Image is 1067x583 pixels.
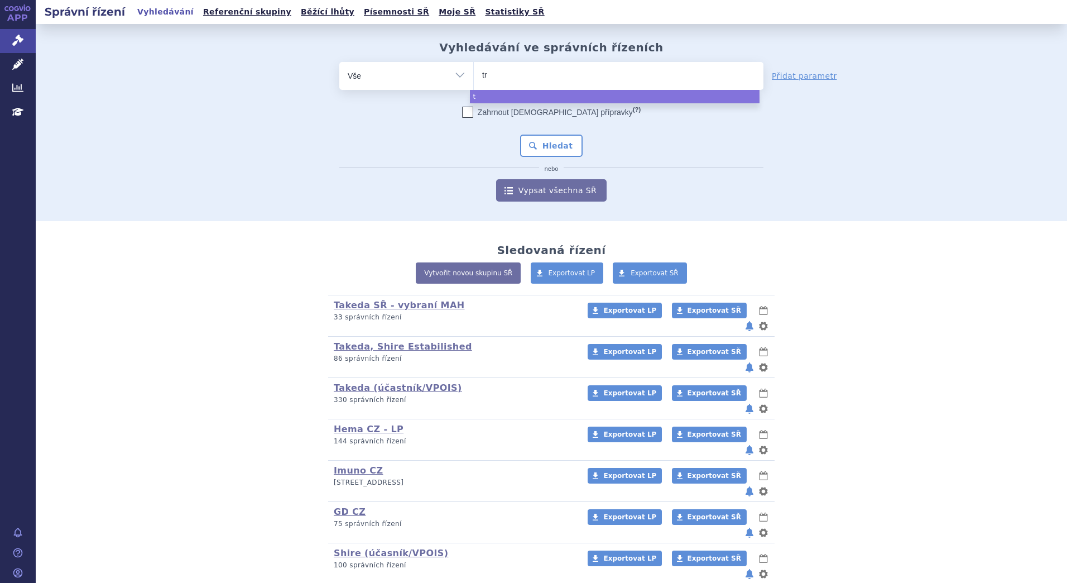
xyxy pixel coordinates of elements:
button: notifikace [744,443,755,457]
a: Exportovat LP [588,468,662,484]
span: Exportovat LP [603,431,656,438]
abbr: (?) [633,106,641,113]
button: nastavení [758,567,769,581]
a: Takeda SŘ - vybraní MAH [334,300,465,310]
button: nastavení [758,485,769,498]
a: Běžící lhůty [297,4,358,20]
span: Exportovat SŘ [688,348,741,356]
a: Exportovat LP [588,303,662,318]
span: Exportovat SŘ [688,307,741,314]
a: Exportovat LP [531,262,604,284]
button: lhůty [758,552,769,565]
p: 86 správních řízení [334,354,573,364]
a: Referenční skupiny [200,4,295,20]
button: notifikace [744,485,755,498]
span: Exportovat SŘ [688,555,741,562]
span: Exportovat LP [603,555,656,562]
a: Statistiky SŘ [482,4,547,20]
button: nastavení [758,319,769,333]
a: Exportovat LP [588,509,662,525]
button: notifikace [744,567,755,581]
button: nastavení [758,361,769,374]
a: Exportovat SŘ [672,385,747,401]
span: Exportovat SŘ [688,472,741,480]
a: Moje SŘ [435,4,479,20]
button: nastavení [758,443,769,457]
a: Exportovat SŘ [672,468,747,484]
h2: Správní řízení [36,4,134,20]
p: 100 správních řízení [334,561,573,570]
button: notifikace [744,319,755,333]
button: notifikace [744,526,755,539]
button: nastavení [758,402,769,415]
a: Vyhledávání [134,4,197,20]
a: GD CZ [334,506,366,517]
button: notifikace [744,361,755,374]
button: lhůty [758,304,769,317]
a: Písemnosti SŘ [361,4,432,20]
a: Exportovat LP [588,427,662,442]
a: Shire (účasník/VPOIS) [334,548,448,558]
button: lhůty [758,510,769,524]
a: Přidat parametr [772,70,837,82]
a: Exportovat LP [588,551,662,566]
span: Exportovat LP [603,472,656,480]
button: notifikace [744,402,755,415]
span: Exportovat SŘ [688,389,741,397]
h2: Sledovaná řízení [497,243,605,257]
label: Zahrnout [DEMOGRAPHIC_DATA] přípravky [462,107,641,118]
p: 33 správních řízení [334,313,573,322]
li: t [470,90,760,103]
a: Exportovat SŘ [613,262,687,284]
a: Imuno CZ [334,465,383,476]
span: Exportovat LP [603,307,656,314]
a: Exportovat LP [588,385,662,401]
span: Exportovat SŘ [688,513,741,521]
p: 330 správních řízení [334,395,573,405]
button: nastavení [758,526,769,539]
a: Exportovat SŘ [672,509,747,525]
a: Exportovat LP [588,344,662,360]
a: Takeda, Shire Estabilished [334,341,472,352]
span: Exportovat LP [603,348,656,356]
p: [STREET_ADDRESS] [334,478,573,488]
h2: Vyhledávání ve správních řízeních [439,41,664,54]
a: Exportovat SŘ [672,344,747,360]
span: Exportovat SŘ [631,269,679,277]
button: lhůty [758,469,769,482]
button: lhůty [758,386,769,400]
button: lhůty [758,428,769,441]
p: 75 správních řízení [334,519,573,529]
a: Hema CZ - LP [334,424,403,434]
a: Takeda (účastník/VPOIS) [334,383,462,393]
span: Exportovat LP [603,389,656,397]
button: Hledat [520,135,583,157]
a: Exportovat SŘ [672,427,747,442]
span: Exportovat LP [549,269,595,277]
a: Exportovat SŘ [672,551,747,566]
button: lhůty [758,345,769,359]
i: nebo [539,166,564,173]
a: Vypsat všechna SŘ [496,179,607,202]
p: 144 správních řízení [334,437,573,446]
span: Exportovat LP [603,513,656,521]
span: Exportovat SŘ [688,431,741,438]
a: Vytvořit novou skupinu SŘ [416,262,521,284]
a: Exportovat SŘ [672,303,747,318]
